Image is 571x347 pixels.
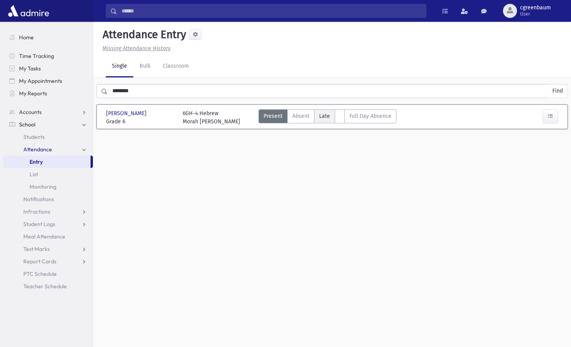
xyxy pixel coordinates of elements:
[548,84,568,98] button: Find
[292,112,309,120] span: Absent
[106,56,133,77] a: Single
[3,75,93,87] a: My Appointments
[3,205,93,218] a: Infractions
[258,109,396,126] div: AttTypes
[23,196,54,203] span: Notifications
[30,158,43,165] span: Entry
[3,87,93,100] a: My Reports
[23,258,56,265] span: Report Cards
[23,221,55,228] span: Student Logs
[349,112,391,120] span: Full Day Absence
[117,4,426,18] input: Search
[19,77,62,84] span: My Appointments
[19,90,47,97] span: My Reports
[3,50,93,62] a: Time Tracking
[100,45,171,52] a: Missing Attendance History
[3,181,93,193] a: Monitoring
[3,168,93,181] a: List
[3,31,93,44] a: Home
[23,283,67,290] span: Teacher Schedule
[157,56,195,77] a: Classroom
[520,11,551,17] span: User
[3,243,93,255] a: Test Marks
[3,230,93,243] a: Meal Attendance
[23,270,57,277] span: PTC Schedule
[133,56,157,77] a: Bulk
[30,171,38,178] span: List
[103,45,171,52] u: Missing Attendance History
[106,109,148,117] span: [PERSON_NAME]
[23,233,65,240] span: Meal Attendance
[19,109,42,116] span: Accounts
[3,106,93,118] a: Accounts
[3,268,93,280] a: PTC Schedule
[106,117,175,126] span: Grade 6
[23,146,52,153] span: Attendance
[19,53,54,60] span: Time Tracking
[264,112,283,120] span: Present
[19,121,35,128] span: School
[23,133,45,140] span: Students
[3,280,93,293] a: Teacher Schedule
[23,208,50,215] span: Infractions
[19,34,34,41] span: Home
[6,3,51,19] img: AdmirePro
[100,28,186,41] h5: Attendance Entry
[319,112,330,120] span: Late
[3,143,93,156] a: Attendance
[3,62,93,75] a: My Tasks
[520,5,551,11] span: cgreenbaum
[23,245,50,252] span: Test Marks
[19,65,41,72] span: My Tasks
[30,183,56,190] span: Monitoring
[3,193,93,205] a: Notifications
[183,109,240,126] div: 6GH-4 Hebrew Morah [PERSON_NAME]
[3,255,93,268] a: Report Cards
[3,156,91,168] a: Entry
[3,118,93,131] a: School
[3,131,93,143] a: Students
[3,218,93,230] a: Student Logs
